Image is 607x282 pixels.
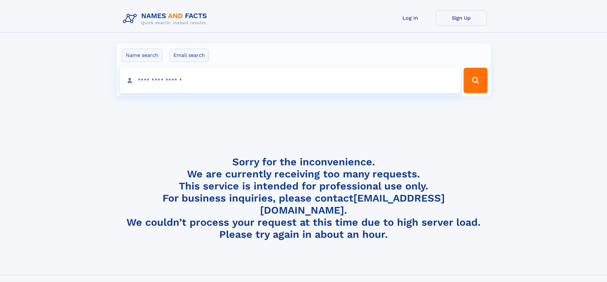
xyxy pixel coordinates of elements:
[120,68,461,93] input: search input
[122,49,163,62] label: Name search
[436,10,487,26] a: Sign Up
[385,10,436,26] a: Log In
[169,49,209,62] label: Email search
[464,68,487,93] button: Search Button
[120,156,487,241] h4: Sorry for the inconvenience. We are currently receiving too many requests. This service is intend...
[120,10,212,27] img: Logo Names and Facts
[260,192,445,216] a: [EMAIL_ADDRESS][DOMAIN_NAME]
